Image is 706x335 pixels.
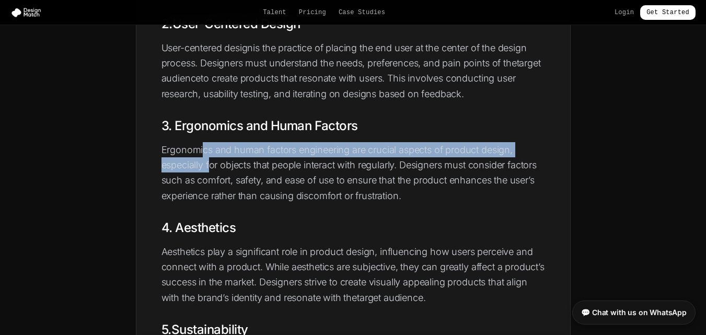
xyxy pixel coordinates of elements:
a: User-centered design [161,42,253,53]
p: is the practice of placing the end user at the center of the design process. Designers must under... [161,40,545,101]
a: Pricing [299,8,326,17]
a: target audience [161,57,541,84]
p: Aesthetics play a significant role in product design, influencing how users perceive and connect ... [161,244,545,305]
h3: 3. Ergonomics and Human Factors [161,118,545,134]
a: 💬 Chat with us on WhatsApp [572,301,696,325]
a: Login [615,8,634,17]
h3: 4. Aesthetics [161,220,545,236]
a: Get Started [640,5,696,20]
a: Case Studies [339,8,385,17]
a: User-Centered Design [172,16,300,31]
a: target audience [357,292,423,303]
a: Talent [263,8,286,17]
p: Ergonomics and human factors engineering are crucial aspects of product design, especially for ob... [161,142,545,203]
img: Design Match [10,7,46,18]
